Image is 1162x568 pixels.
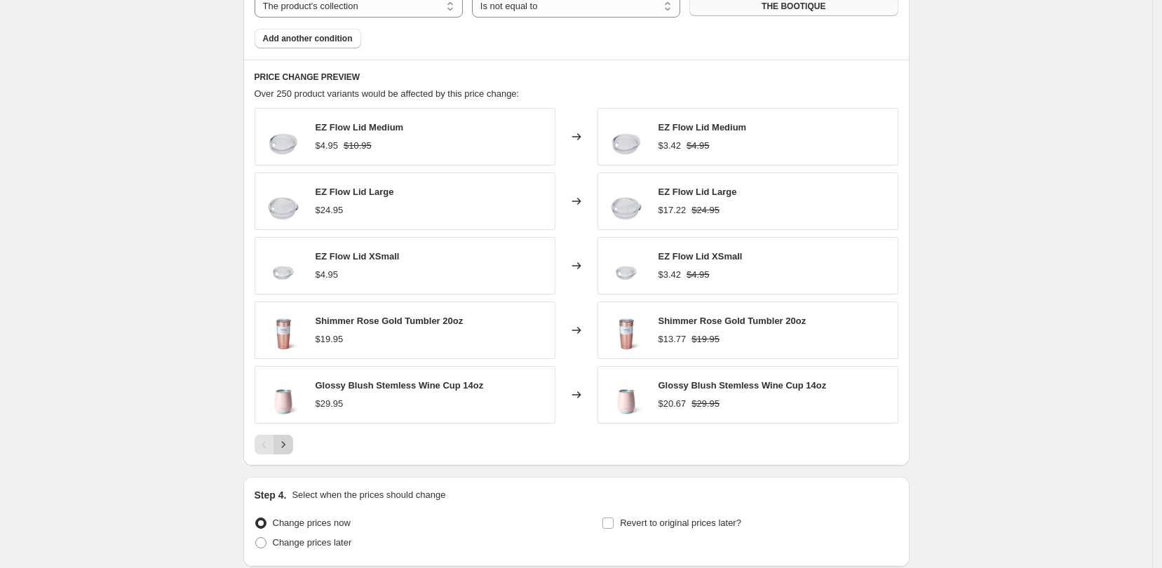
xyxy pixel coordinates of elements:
p: Select when the prices should change [292,488,445,502]
span: Glossy Blush Stemless Wine Cup 14oz [658,380,827,391]
div: $29.95 [316,397,344,411]
strike: $10.95 [344,139,372,153]
div: $20.67 [658,397,687,411]
span: Change prices now [273,518,351,528]
nav: Pagination [255,435,293,454]
span: EZ Flow Lid XSmall [658,251,743,262]
h2: Step 4. [255,488,287,502]
img: swig-life-small-ez-flow-lid_80x.png [262,245,304,287]
span: EZ Flow Lid Medium [316,122,404,133]
div: $3.42 [658,268,682,282]
img: swig-life-classic-20oz-tumbler-rose-gold-label_80x.jpg [262,309,304,351]
button: Add another condition [255,29,361,48]
h6: PRICE CHANGE PREVIEW [255,72,898,83]
span: EZ Flow Lid Medium [658,122,747,133]
strike: $29.95 [691,397,720,411]
img: swig-life-signature-14oz-stemless-wine-cup-blush_80x.jpg [262,374,304,416]
span: Glossy Blush Stemless Wine Cup 14oz [316,380,484,391]
button: Next [273,435,293,454]
img: swig-life-medium-ez-flow-lid_80x.png [605,116,647,158]
div: $4.95 [316,268,339,282]
div: $24.95 [316,203,344,217]
strike: $19.95 [691,332,720,346]
span: Change prices later [273,537,352,548]
strike: $24.95 [691,203,720,217]
img: swig-life-large-ez-flow-lid_80x.png [605,180,647,222]
img: swig-life-small-ez-flow-lid_80x.png [605,245,647,287]
div: $17.22 [658,203,687,217]
span: EZ Flow Lid Large [316,187,394,197]
strike: $4.95 [687,268,710,282]
img: swig-life-large-ez-flow-lid_80x.png [262,180,304,222]
div: $3.42 [658,139,682,153]
img: swig-life-signature-14oz-stemless-wine-cup-blush_80x.jpg [605,374,647,416]
div: $19.95 [316,332,344,346]
strike: $4.95 [687,139,710,153]
div: $13.77 [658,332,687,346]
img: swig-life-classic-20oz-tumbler-rose-gold-label_80x.jpg [605,309,647,351]
span: EZ Flow Lid XSmall [316,251,400,262]
span: Revert to original prices later? [620,518,741,528]
span: THE BOOTIQUE [762,1,825,12]
span: Shimmer Rose Gold Tumbler 20oz [316,316,464,326]
div: $4.95 [316,139,339,153]
span: Shimmer Rose Gold Tumbler 20oz [658,316,806,326]
img: swig-life-medium-ez-flow-lid_80x.png [262,116,304,158]
span: EZ Flow Lid Large [658,187,737,197]
span: Add another condition [263,33,353,44]
span: Over 250 product variants would be affected by this price change: [255,88,520,99]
